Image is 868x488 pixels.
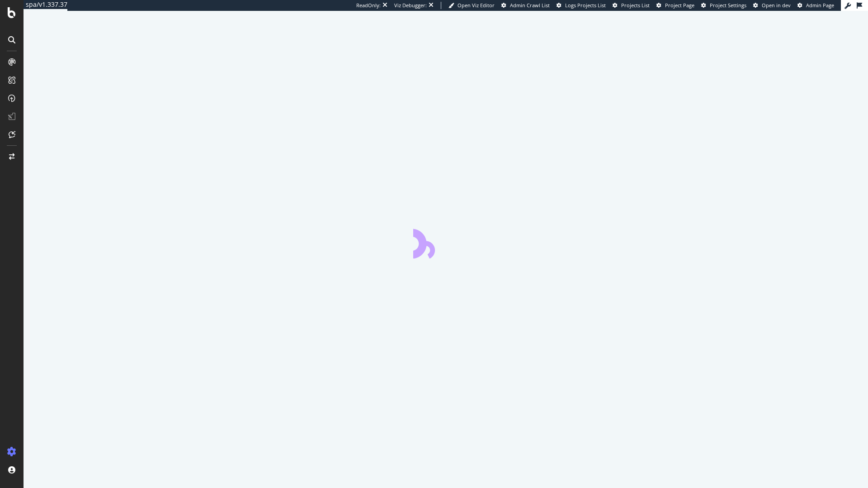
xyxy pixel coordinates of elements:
[753,2,791,9] a: Open in dev
[501,2,550,9] a: Admin Crawl List
[510,2,550,9] span: Admin Crawl List
[701,2,746,9] a: Project Settings
[762,2,791,9] span: Open in dev
[394,2,427,9] div: Viz Debugger:
[613,2,650,9] a: Projects List
[356,2,381,9] div: ReadOnly:
[797,2,834,9] a: Admin Page
[710,2,746,9] span: Project Settings
[621,2,650,9] span: Projects List
[448,2,495,9] a: Open Viz Editor
[458,2,495,9] span: Open Viz Editor
[557,2,606,9] a: Logs Projects List
[665,2,694,9] span: Project Page
[806,2,834,9] span: Admin Page
[413,226,478,258] div: animation
[565,2,606,9] span: Logs Projects List
[656,2,694,9] a: Project Page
